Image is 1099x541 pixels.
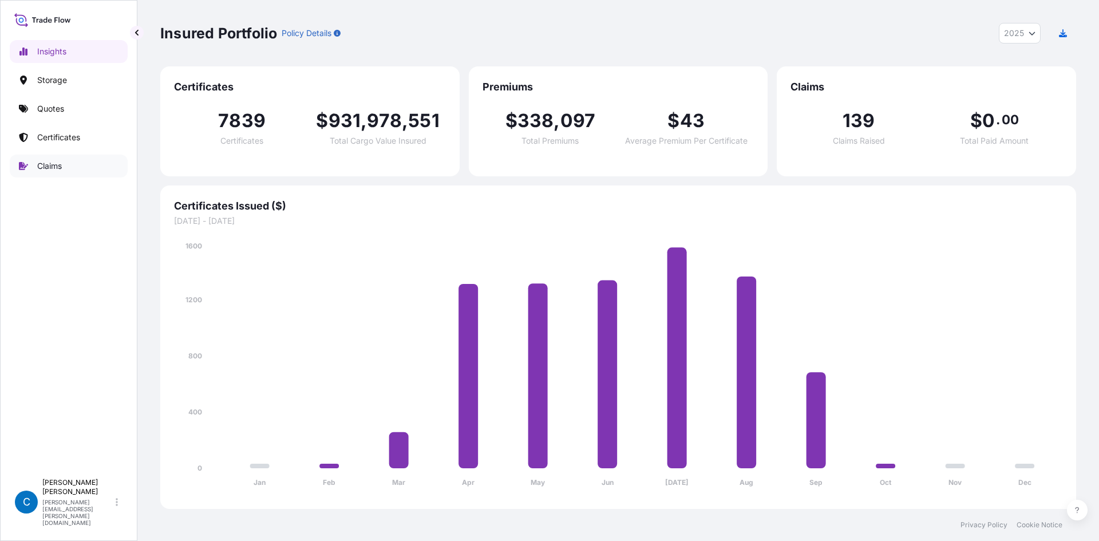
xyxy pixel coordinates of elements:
p: [PERSON_NAME][EMAIL_ADDRESS][PERSON_NAME][DOMAIN_NAME] [42,499,113,526]
span: [DATE] - [DATE] [174,215,1062,227]
span: 2025 [1004,27,1024,39]
span: 00 [1002,115,1019,124]
tspan: Sep [809,478,823,487]
tspan: 0 [197,464,202,472]
span: Claims Raised [833,137,885,145]
span: Certificates [220,137,263,145]
tspan: 400 [188,408,202,416]
a: Quotes [10,97,128,120]
a: Cookie Notice [1017,520,1062,530]
tspan: Feb [323,478,335,487]
span: 551 [408,112,440,130]
span: , [361,112,367,130]
span: $ [505,112,517,130]
span: Certificates [174,80,446,94]
span: Total Cargo Value Insured [330,137,426,145]
span: 338 [517,112,554,130]
tspan: May [531,478,545,487]
span: $ [316,112,328,130]
span: Total Paid Amount [960,137,1029,145]
a: Claims [10,155,128,177]
p: Policy Details [282,27,331,39]
span: 7839 [218,112,266,130]
span: Total Premiums [521,137,579,145]
tspan: Jun [602,478,614,487]
span: $ [970,112,982,130]
tspan: 800 [188,352,202,360]
span: Average Premium Per Certificate [625,137,748,145]
span: $ [667,112,679,130]
span: 43 [680,112,705,130]
tspan: Jan [254,478,266,487]
span: , [402,112,408,130]
p: [PERSON_NAME] [PERSON_NAME] [42,478,113,496]
span: . [996,115,1000,124]
span: 978 [367,112,402,130]
span: 139 [843,112,875,130]
p: Quotes [37,103,64,114]
span: Premiums [483,80,754,94]
a: Privacy Policy [960,520,1007,530]
tspan: 1200 [185,295,202,304]
tspan: Apr [462,478,475,487]
tspan: Mar [392,478,405,487]
p: Storage [37,74,67,86]
span: C [23,496,30,508]
a: Storage [10,69,128,92]
p: Insured Portfolio [160,24,277,42]
a: Certificates [10,126,128,149]
tspan: [DATE] [665,478,689,487]
p: Claims [37,160,62,172]
tspan: Dec [1018,478,1031,487]
tspan: 1600 [185,242,202,250]
span: 097 [560,112,596,130]
span: , [554,112,560,130]
tspan: Nov [948,478,962,487]
span: Claims [790,80,1062,94]
button: Year Selector [999,23,1041,44]
span: 931 [329,112,361,130]
p: Insights [37,46,66,57]
span: Certificates Issued ($) [174,199,1062,213]
p: Certificates [37,132,80,143]
span: 0 [982,112,995,130]
a: Insights [10,40,128,63]
tspan: Oct [880,478,892,487]
tspan: Aug [740,478,753,487]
